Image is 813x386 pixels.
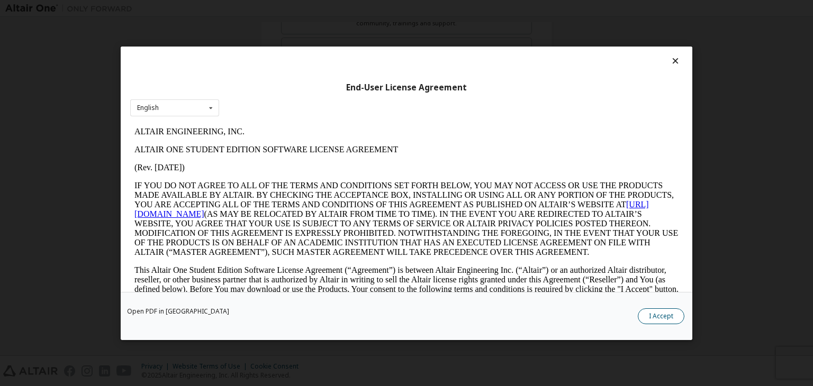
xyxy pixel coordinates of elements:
a: [URL][DOMAIN_NAME] [4,77,519,96]
p: ALTAIR ENGINEERING, INC. [4,4,548,14]
p: (Rev. [DATE]) [4,40,548,50]
button: I Accept [638,308,684,324]
a: Open PDF in [GEOGRAPHIC_DATA] [127,308,229,315]
p: IF YOU DO NOT AGREE TO ALL OF THE TERMS AND CONDITIONS SET FORTH BELOW, YOU MAY NOT ACCESS OR USE... [4,58,548,134]
p: This Altair One Student Edition Software License Agreement (“Agreement”) is between Altair Engine... [4,143,548,181]
p: ALTAIR ONE STUDENT EDITION SOFTWARE LICENSE AGREEMENT [4,22,548,32]
div: End-User License Agreement [130,82,683,93]
div: English [137,105,159,111]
